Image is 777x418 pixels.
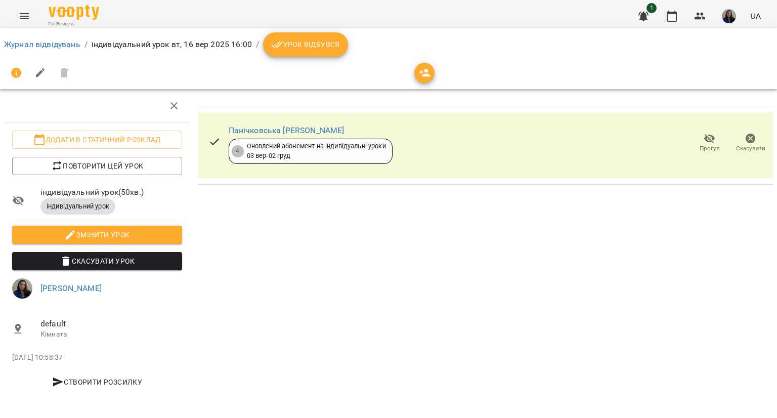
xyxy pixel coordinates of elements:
span: UA [750,11,761,21]
button: Повторити цей урок [12,157,182,175]
li: / [256,38,259,51]
span: Скасувати Урок [20,255,174,267]
span: Урок відбувся [271,38,340,51]
button: Прогул [689,129,730,157]
span: індивідуальний урок ( 50 хв. ) [40,186,182,198]
img: ae595b08ead7d6d5f9af2f06f99573c6.jpeg [12,278,32,299]
p: індивідуальний урок вт, 16 вер 2025 16:00 [92,38,252,51]
p: [DATE] 10:58:37 [12,353,182,363]
button: Скасувати Урок [12,252,182,270]
span: Створити розсилку [16,376,178,388]
a: Журнал відвідувань [4,39,80,49]
span: індивідуальний урок [40,202,115,211]
div: 4 [232,145,244,157]
span: 1 [646,3,657,13]
button: Скасувати [730,129,771,157]
span: For Business [49,21,99,27]
button: Урок відбувся [263,32,348,57]
span: Скасувати [736,144,765,153]
a: [PERSON_NAME] [40,283,102,293]
span: Додати в статичний розклад [20,134,174,146]
span: Повторити цей урок [20,160,174,172]
button: Змінити урок [12,226,182,244]
li: / [84,38,88,51]
span: Змінити урок [20,229,174,241]
span: default [40,318,182,330]
span: Прогул [700,144,720,153]
img: ae595b08ead7d6d5f9af2f06f99573c6.jpeg [722,9,736,23]
img: Voopty Logo [49,5,99,20]
button: Створити розсилку [12,373,182,391]
div: Оновлений абонемент на індивідуальні уроки 03 вер - 02 груд [247,142,386,160]
button: UA [746,7,765,25]
a: Панічковська [PERSON_NAME] [229,126,344,135]
p: Кімната [40,329,182,340]
button: Додати в статичний розклад [12,131,182,149]
nav: breadcrumb [4,32,773,57]
button: Menu [12,4,36,28]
